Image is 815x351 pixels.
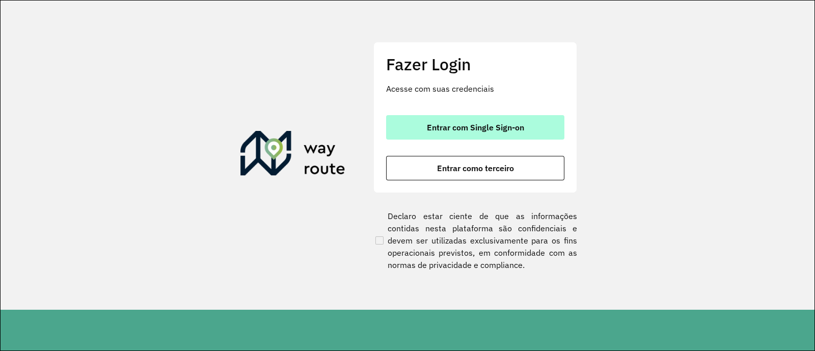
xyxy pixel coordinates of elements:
button: button [386,115,564,140]
button: button [386,156,564,180]
span: Entrar como terceiro [437,164,514,172]
h2: Fazer Login [386,55,564,74]
span: Entrar com Single Sign-on [427,123,524,131]
label: Declaro estar ciente de que as informações contidas nesta plataforma são confidenciais e devem se... [373,210,577,271]
p: Acesse com suas credenciais [386,83,564,95]
img: Roteirizador AmbevTech [240,131,345,180]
